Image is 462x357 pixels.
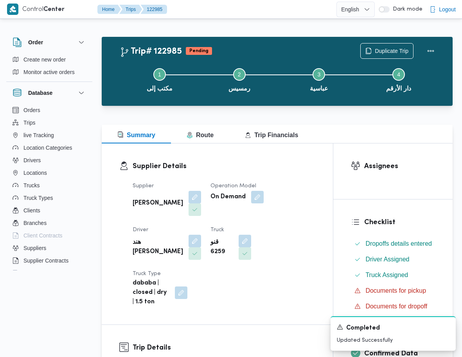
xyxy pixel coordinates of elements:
[133,183,154,188] span: Supplier
[365,240,432,247] span: Dropoffs details entered
[9,104,89,116] button: Orders
[210,238,233,257] b: قنو 6259
[187,132,214,138] span: Route
[133,279,169,307] b: dababa | closed | dry | 1.5 ton
[23,206,40,215] span: Clients
[23,105,40,115] span: Orders
[133,161,315,172] h3: Supplier Details
[8,326,33,349] iframe: chat widget
[9,179,89,192] button: Trucks
[365,303,427,310] span: Documents for dropoff
[9,66,89,78] button: Monitor active orders
[365,286,426,295] span: Documents for pickup
[337,323,449,333] div: Notification
[9,116,89,129] button: Trips
[133,199,183,208] b: [PERSON_NAME]
[365,255,409,264] span: Driver Assigned
[317,71,320,78] span: 3
[351,237,435,250] button: Dropoffs details entered
[375,46,408,56] span: Duplicate Trip
[423,43,439,59] button: Actions
[9,229,89,242] button: Client Contracts
[439,5,456,14] span: Logout
[23,118,36,127] span: Trips
[9,154,89,167] button: Drivers
[147,84,172,93] span: مكتب إلى
[13,38,86,47] button: Order
[238,71,241,78] span: 2
[364,217,435,228] h3: Checklist
[9,141,89,154] button: Location Categories
[397,71,400,78] span: 4
[133,238,183,257] b: هند [PERSON_NAME]
[337,336,449,344] p: Updated Successfully
[426,2,459,17] button: Logout
[210,192,246,202] b: On Demand
[365,272,408,278] span: Truck Assigned
[9,254,89,267] button: Supplier Contracts
[9,129,89,141] button: live Tracking
[158,71,161,78] span: 1
[9,217,89,229] button: Branches
[23,181,40,190] span: Trucks
[9,267,89,279] button: Devices
[28,88,52,98] h3: Database
[23,55,66,64] span: Create new order
[210,227,224,232] span: Truck
[7,4,18,15] img: X8yXhbKr1z7QwAAAABJRU5ErkJggg==
[97,5,121,14] button: Home
[365,256,409,263] span: Driver Assigned
[23,168,47,178] span: Locations
[23,193,53,203] span: Truck Types
[365,270,408,280] span: Truck Assigned
[351,269,435,281] button: Truck Assigned
[120,47,182,57] h2: Trip# 122985
[364,161,435,172] h3: Assignees
[23,143,72,152] span: Location Categories
[359,59,439,100] button: دار الأرقم
[189,49,209,53] b: Pending
[23,268,43,278] span: Devices
[133,343,315,353] h3: Trip Details
[133,227,148,232] span: Driver
[23,156,41,165] span: Drivers
[186,47,212,55] span: Pending
[351,300,435,313] button: Documents for dropoff
[9,53,89,66] button: Create new order
[9,242,89,254] button: Suppliers
[365,239,432,248] span: Dropoffs details entered
[9,204,89,217] button: Clients
[9,192,89,204] button: Truck Types
[390,6,422,13] span: Dark mode
[351,285,435,297] button: Documents for pickup
[23,67,75,77] span: Monitor active orders
[310,84,328,93] span: عباسية
[6,53,92,82] div: Order
[346,324,380,333] span: Completed
[279,59,359,100] button: عباسية
[13,88,86,98] button: Database
[23,218,47,228] span: Branches
[6,104,92,274] div: Database
[228,84,250,93] span: رمسيس
[351,253,435,266] button: Driver Assigned
[200,59,279,100] button: رمسيس
[23,231,63,240] span: Client Contracts
[386,84,411,93] span: دار الأرقم
[360,43,413,59] button: Duplicate Trip
[28,38,43,47] h3: Order
[365,287,426,294] span: Documents for pickup
[9,167,89,179] button: Locations
[117,132,155,138] span: Summary
[23,256,68,265] span: Supplier Contracts
[245,132,298,138] span: Trip Financials
[140,5,167,14] button: 122985
[23,130,54,140] span: live Tracking
[210,183,256,188] span: Operation Model
[43,7,65,13] b: Center
[133,271,161,276] span: Truck Type
[23,243,46,253] span: Suppliers
[119,5,142,14] button: Trips
[120,59,200,100] button: مكتب إلى
[365,302,427,311] span: Documents for dropoff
